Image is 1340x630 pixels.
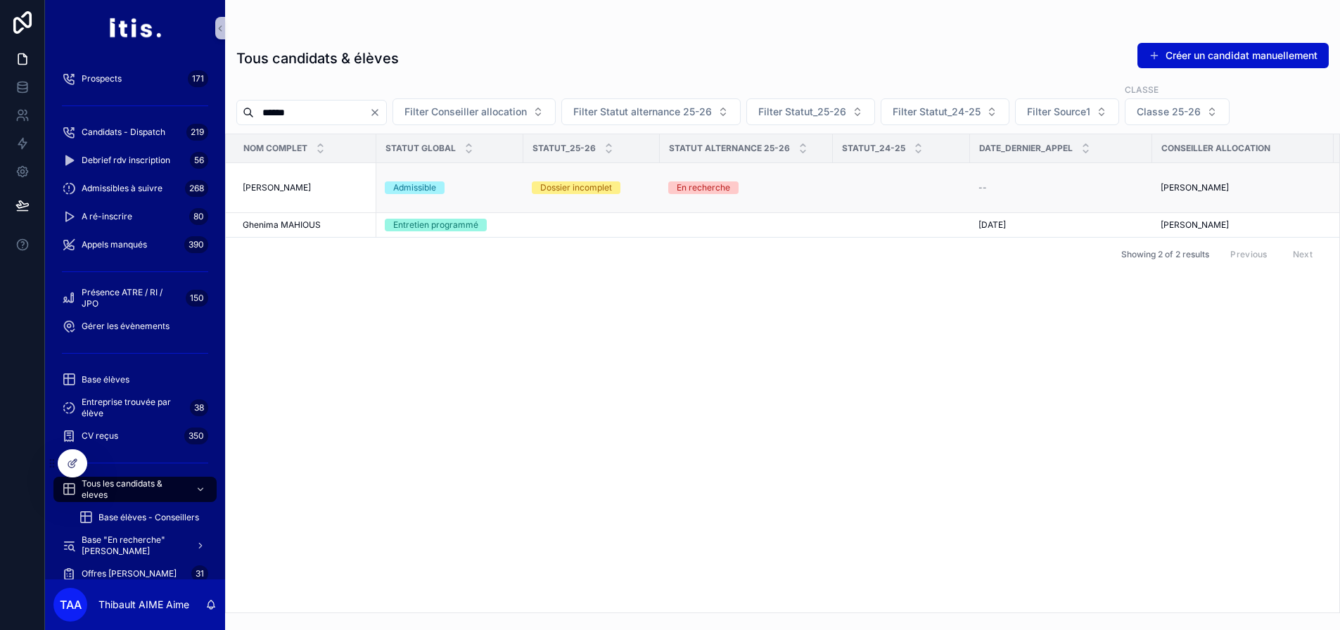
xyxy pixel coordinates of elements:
[758,105,846,119] span: Filter Statut_25-26
[1161,182,1229,193] span: [PERSON_NAME]
[668,181,824,194] a: En recherche
[978,182,1144,193] a: --
[881,98,1009,125] button: Select Button
[98,512,199,523] span: Base élèves - Conseillers
[190,399,208,416] div: 38
[82,397,184,419] span: Entreprise trouvée par élève
[978,219,1006,231] span: [DATE]
[186,290,208,307] div: 150
[82,478,184,501] span: Tous les candidats & eleves
[385,143,456,154] span: Statut global
[385,181,515,194] a: Admissible
[532,143,596,154] span: Statut_25-26
[561,98,741,125] button: Select Button
[53,395,217,420] a: Entreprise trouvée par élève38
[669,143,790,154] span: Statut alternance 25-26
[540,181,612,194] div: Dossier incomplet
[243,143,307,154] span: Nom complet
[53,423,217,449] a: CV reçus350
[82,155,170,166] span: Debrief rdv inscription
[185,180,208,197] div: 268
[1161,143,1270,154] span: Conseiller allocation
[842,143,905,154] span: Statut_24-25
[82,568,177,579] span: Offres [PERSON_NAME]
[677,181,730,194] div: En recherche
[53,561,217,586] a: Offres [PERSON_NAME]31
[978,219,1144,231] a: [DATE]
[53,285,217,311] a: Présence ATRE / RI / JPO150
[82,287,180,309] span: Présence ATRE / RI / JPO
[53,204,217,229] a: A ré-inscrire80
[82,321,170,332] span: Gérer les évènements
[1137,105,1201,119] span: Classe 25-26
[393,98,556,125] button: Select Button
[53,66,217,91] a: Prospects171
[189,208,208,225] div: 80
[978,182,987,193] span: --
[1121,249,1209,260] span: Showing 2 of 2 results
[1125,98,1230,125] button: Select Button
[243,219,368,231] a: Ghenima MAHIOUS
[979,143,1073,154] span: Date_dernier_appel
[573,105,712,119] span: Filter Statut alternance 25-26
[243,219,321,231] span: Ghenima MAHIOUS
[1161,219,1229,231] span: [PERSON_NAME]
[369,107,386,118] button: Clear
[393,181,436,194] div: Admissible
[53,232,217,257] a: Appels manqués390
[82,183,162,194] span: Admissibles à suivre
[236,49,399,68] h1: Tous candidats & élèves
[385,219,515,231] a: Entretien programmé
[82,430,118,442] span: CV reçus
[188,70,208,87] div: 171
[186,124,208,141] div: 219
[53,533,217,558] a: Base "En recherche" [PERSON_NAME]
[393,219,478,231] div: Entretien programmé
[532,181,651,194] a: Dossier incomplet
[1125,83,1159,96] label: Classe
[70,505,217,530] a: Base élèves - Conseillers
[82,211,132,222] span: A ré-inscrire
[53,314,217,339] a: Gérer les évènements
[53,367,217,392] a: Base élèves
[82,534,184,557] span: Base "En recherche" [PERSON_NAME]
[243,182,368,193] a: [PERSON_NAME]
[1137,43,1329,68] button: Créer un candidat manuellement
[82,73,122,84] span: Prospects
[82,239,147,250] span: Appels manqués
[746,98,875,125] button: Select Button
[53,477,217,502] a: Tous les candidats & eleves
[404,105,527,119] span: Filter Conseiller allocation
[184,236,208,253] div: 390
[82,127,165,138] span: Candidats - Dispatch
[893,105,981,119] span: Filter Statut_24-25
[1161,219,1325,231] a: [PERSON_NAME]
[45,56,225,579] div: scrollable content
[53,120,217,145] a: Candidats - Dispatch219
[190,152,208,169] div: 56
[108,17,161,39] img: App logo
[1161,182,1325,193] a: [PERSON_NAME]
[243,182,311,193] span: [PERSON_NAME]
[60,596,82,613] span: TAA
[1015,98,1119,125] button: Select Button
[82,374,129,385] span: Base élèves
[1027,105,1090,119] span: Filter Source1
[98,598,189,612] p: Thibault AIME Aime
[53,148,217,173] a: Debrief rdv inscription56
[191,565,208,582] div: 31
[184,427,208,444] div: 350
[53,176,217,201] a: Admissibles à suivre268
